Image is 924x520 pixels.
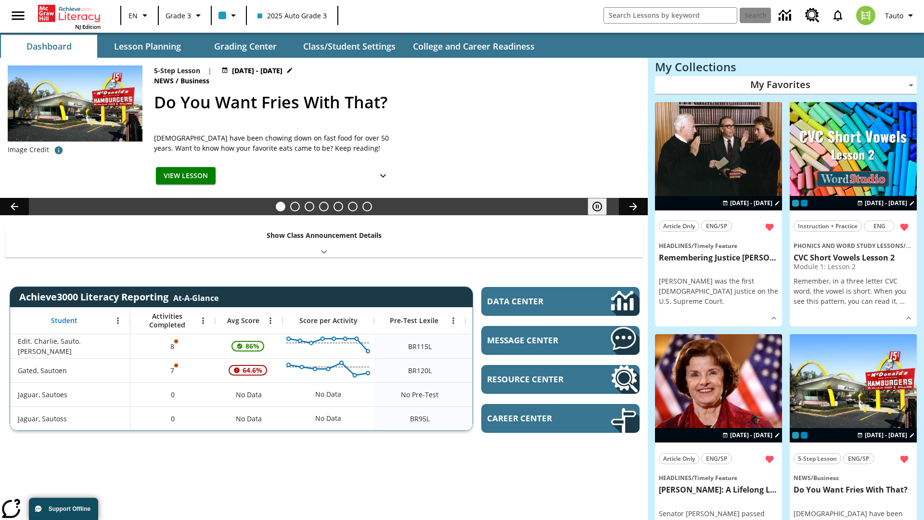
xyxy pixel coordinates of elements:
button: Slide 5 Cars of the Future? [334,202,343,211]
span: ENG/SP [848,454,869,464]
div: At-A-Glance [173,291,218,303]
button: Remove from Favorites [896,451,913,468]
div: No Data, Jaguar, Sautoss [215,406,282,430]
div: , 64.6%, Attention! This student's Average First Try Score of 64.6% is below 65%, Gated, Sautoen [215,358,282,382]
button: ENG/SP [843,453,874,464]
span: Score per Activity [299,316,358,325]
p: 8 [169,341,176,351]
div: [DEMOGRAPHIC_DATA] have been chowing down on fast food for over 50 years. Want to know how your f... [154,133,395,153]
span: | [208,65,212,76]
div: My Favorites [655,76,917,94]
button: Slide 7 Career Lesson [362,202,372,211]
button: Aug 26 - Aug 26 Choose Dates [855,199,917,208]
button: ENG/SP [701,453,732,464]
p: Remember, in a three letter CVC word, the vowel is short. When you see this pattern, you can read... [794,276,913,306]
span: ENG/SP [706,221,727,231]
span: ENG [873,221,885,231]
button: Lesson Planning [99,35,195,58]
button: Remove from Favorites [761,219,778,236]
span: 5-Step Lesson [798,454,837,464]
button: Article Only [659,453,699,464]
button: Article Only [659,221,699,232]
span: Edit. Charlie, Sauto. [PERSON_NAME] [18,336,125,356]
button: Slide 3 Dianne Feinstein: A Lifelong Leader [305,202,314,211]
button: Slide 4 Remembering Justice O'Connor [319,202,329,211]
span: Pre-Test Lexile [390,316,438,325]
span: ENG/SP [706,454,727,464]
div: Beginning reader 95 Lexile, ER, Based on the Lexile Reading measure, student is an Emerging Reade... [465,406,557,430]
h3: Remembering Justice O'Connor [659,253,778,263]
p: Show Class Announcement Details [267,230,382,240]
span: / [692,242,694,250]
span: Career Center [487,413,582,424]
h3: Dianne Feinstein: A Lifelong Leader [659,485,778,495]
button: Show Details [767,311,781,325]
div: OL 2025 Auto Grade 4 [801,200,808,207]
a: Data Center [481,287,640,316]
a: Resource Center, Will open in new tab [481,365,640,394]
div: Show Class Announcement Details [5,224,643,258]
span: Timely Feature [694,474,737,482]
div: Current Class [792,432,799,439]
span: Current Class [792,200,799,207]
button: Open Menu [263,313,278,328]
span: Message Center [487,335,582,346]
span: No Data [231,409,267,429]
button: 5-Step Lesson [794,453,841,464]
span: EN [128,11,138,21]
button: Select a new avatar [850,3,881,28]
div: [PERSON_NAME] was the first [DEMOGRAPHIC_DATA] justice on the U.S. Supreme Court. [659,276,778,306]
span: Business [180,76,211,86]
div: Pause [588,198,616,215]
button: Slide 1 Do You Want Fries With That? [276,202,285,211]
div: lesson details [655,102,782,327]
div: 8, One or more Activity scores may be invalid., Edit. Charlie, Sauto. Charlie [130,334,215,358]
a: Data Center [773,2,799,29]
span: Tauto [885,11,903,21]
p: 5-Step Lesson [154,65,200,76]
h3: Do You Want Fries With That? [794,485,913,495]
button: Show Details [901,311,916,325]
span: Article Only [663,454,695,464]
div: , 86%, This student's Average First Try Score 86% is above 75%, Edit. Charlie, Sauto. Charlie [215,334,282,358]
span: 0 [171,390,175,400]
p: Image Credit [8,145,49,155]
button: Support Offline [29,498,98,520]
button: Remove from Favorites [896,219,913,236]
div: No Data, Edit. Charlie, Sauto. Charlie [465,334,557,358]
span: Phonics and Word Study Lessons [794,242,903,250]
span: Beginning reader 95 Lexile, Jaguar, Sautoss [410,414,430,424]
span: Article Only [663,221,695,231]
span: NJ Edition [75,23,101,30]
button: Show Details [373,167,393,185]
span: Gated, Sautoen [18,365,67,376]
span: OL 2025 Auto Grade 4 [801,432,808,439]
span: [DATE] - [DATE] [232,65,282,76]
button: ENG [864,221,895,232]
div: lesson details [790,102,917,327]
div: No Data, Jaguar, Sautoes [310,385,346,404]
img: avatar image [856,6,875,25]
button: Language: EN, Select a language [124,7,155,24]
button: Pause [588,198,607,215]
span: Topic: News/Business [794,472,913,483]
h3: My Collections [655,60,917,74]
img: One of the first McDonald's stores, with the iconic red sign and golden arches. [8,65,142,142]
span: 64.6% [239,362,266,379]
span: / [903,241,911,250]
button: ENG/SP [701,221,732,232]
span: Topic: Phonics and Word Study Lessons/CVC Short Vowels [794,240,913,251]
button: Grading Center [197,35,294,58]
span: Topic: Headlines/Timely Feature [659,472,778,483]
span: 86% [242,338,263,355]
div: No Data, Jaguar, Sautoes [465,382,557,406]
span: News [154,76,176,86]
span: Americans have been chowing down on fast food for over 50 years. Want to know how your favorite e... [154,133,395,153]
span: Avg Score [227,316,259,325]
button: Instruction + Practice [794,221,862,232]
div: 7, One or more Activity scores may be invalid., Gated, Sautoen [130,358,215,382]
span: [DATE] - [DATE] [865,199,907,208]
button: Aug 26 - Aug 26 Choose Dates [720,431,782,440]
